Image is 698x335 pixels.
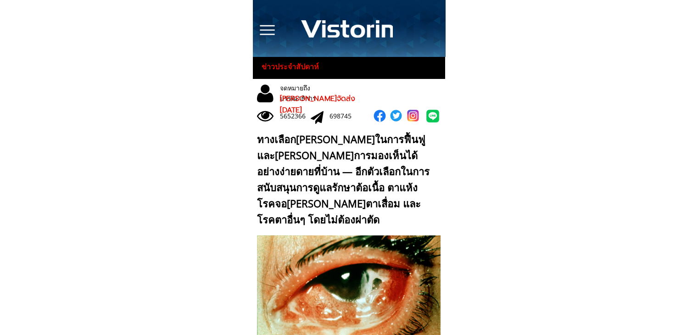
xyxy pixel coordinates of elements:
span: [PERSON_NAME]จัดส่ง [DATE] [280,93,355,116]
div: จดหมายถึงบรรณาธิการ [280,83,346,104]
div: ทางเลือก[PERSON_NAME]ในการฟื้นฟูและ[PERSON_NAME]การมองเห็นได้อย่างง่ายดายที่บ้าน — อีกตัวเลือกในก... [257,131,436,228]
div: 5652366 [280,111,311,121]
h3: ข่าวประจำสัปดาห์ [262,61,327,73]
div: 698745 [329,111,360,121]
